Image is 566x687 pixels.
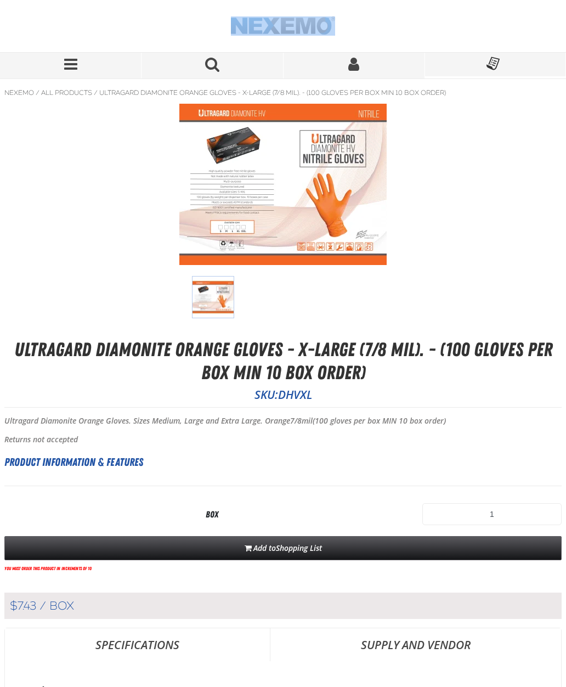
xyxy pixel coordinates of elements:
[4,88,562,97] nav: Breadcrumbs
[4,434,78,444] b: Returns not accepted
[290,415,313,426] strong: 7/8mil
[422,503,562,525] input: Product Quantity
[284,53,425,78] button: My Account
[4,454,562,470] h2: Product Information & Features
[4,560,562,572] span: You must order this product in increments of 10
[141,53,283,78] button: Search for a product
[276,543,322,553] span: Shopping List
[192,276,234,318] img: Ultragard Diamonite Orange Gloves - X-Large (7/8 mil). - (100 gloves per box MIN 10 box order)
[41,88,92,97] a: All Products
[231,16,335,36] a: Home
[36,88,39,97] span: /
[99,88,446,97] a: Ultragard Diamonite Orange Gloves - X-Large (7/8 mil). - (100 gloves per box MIN 10 box order)
[4,387,562,402] p: SKU:
[270,628,561,661] a: Supply and Vendor
[231,16,335,36] img: Nexemo logo
[253,543,322,553] span: Add to
[10,599,36,613] span: $7.43
[4,416,562,426] p: Ultragard Diamonite Orange Gloves. Sizes Medium, Large and Extra Large. Orange (100 gloves per bo...
[94,88,98,97] span: /
[179,104,387,265] img: Ultragard Diamonite Orange Gloves - X-Large (7/8 mil). - (100 gloves per box MIN 10 box order)
[278,387,312,402] span: DHVXL
[4,509,420,521] div: box
[4,536,562,560] button: Add toShopping List
[4,338,562,384] h1: Ultragard Diamonite Orange Gloves - X-Large (7/8 mil). - (100 gloves per box MIN 10 box order)
[49,599,74,613] span: box
[4,88,34,97] a: Nexemo
[425,53,566,76] button: You do not have available Shopping Lists. Open to Create a New List
[39,599,46,613] span: /
[5,628,270,661] a: Specifications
